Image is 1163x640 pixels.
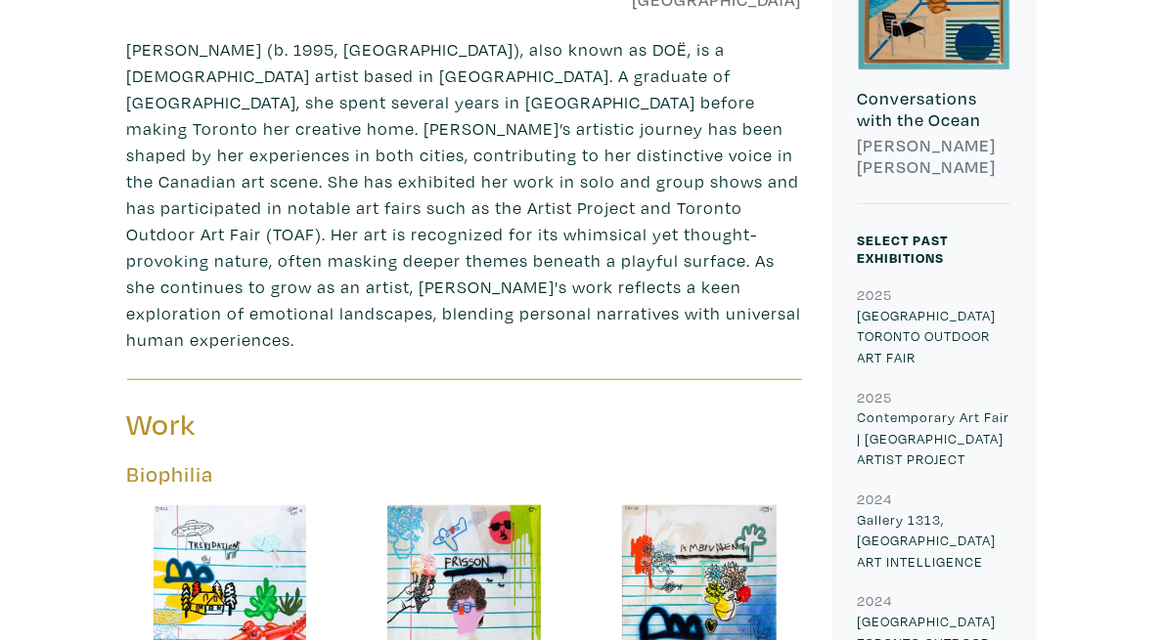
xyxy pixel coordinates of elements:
[858,490,893,508] small: 2024
[858,88,1010,130] h6: Conversations with the Ocean
[127,36,802,353] p: [PERSON_NAME] (b. 1995, [GEOGRAPHIC_DATA]), also known as DOË, is a [DEMOGRAPHIC_DATA] artist bas...
[858,305,1010,368] p: [GEOGRAPHIC_DATA] TORONTO OUTDOOR ART FAIR
[858,388,893,406] small: 2025
[858,231,949,267] small: Select Past Exhibitions
[858,406,1010,470] p: Contemporary Art Fair | [GEOGRAPHIC_DATA] ARTIST PROJECT
[127,406,450,444] h3: Work
[858,509,1010,573] p: Gallery 1313, [GEOGRAPHIC_DATA] ART INTELLIGENCE
[858,591,893,610] small: 2024
[858,285,893,304] small: 2025
[858,135,1010,177] h6: [PERSON_NAME] [PERSON_NAME]
[127,461,802,488] h5: Biophilia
